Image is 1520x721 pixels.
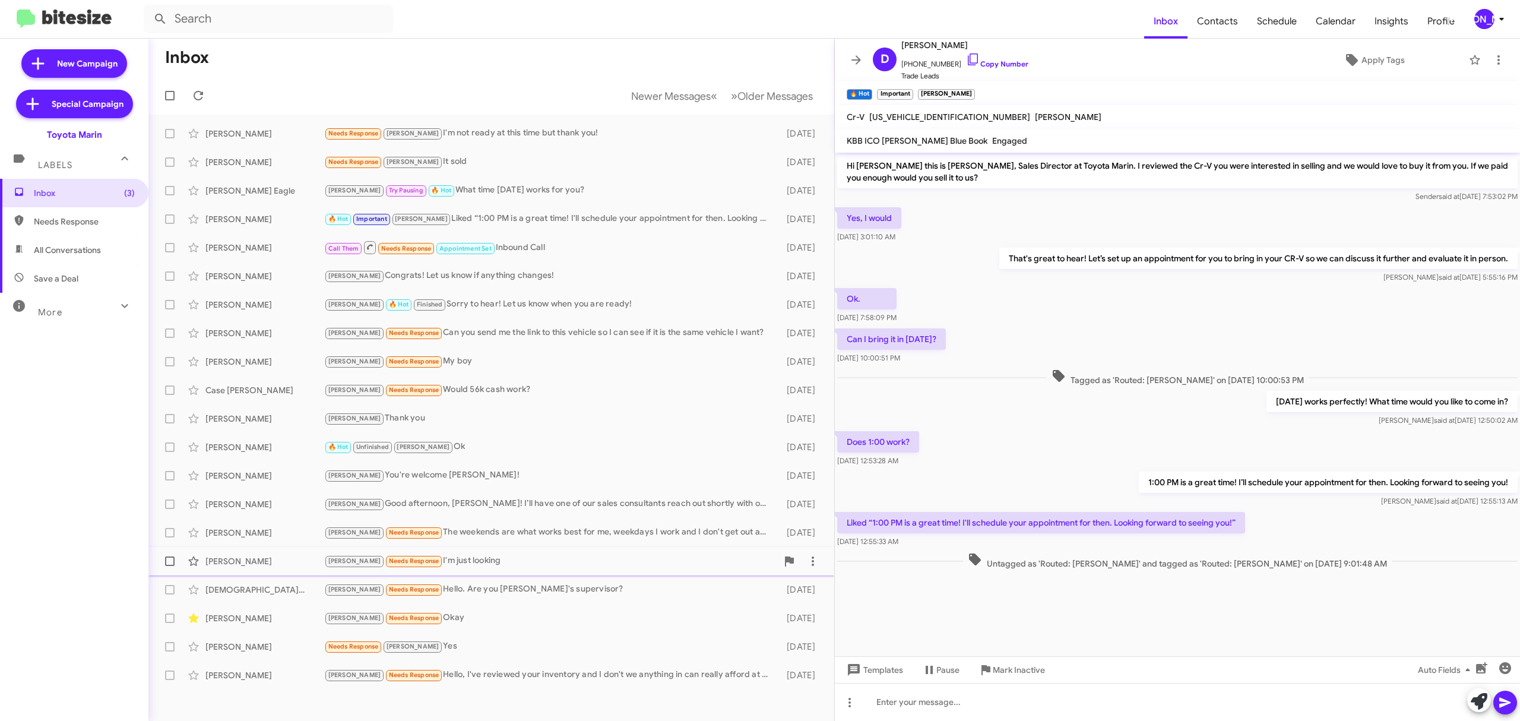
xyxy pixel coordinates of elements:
button: Next [724,84,820,108]
span: said at [1439,192,1459,201]
span: [DATE] 12:53:28 AM [837,456,898,465]
span: Needs Response [328,643,379,650]
a: Profile [1418,4,1464,39]
span: said at [1436,497,1457,505]
div: Thank you [324,412,774,425]
span: Save a Deal [34,273,78,284]
div: [DATE] [774,612,825,624]
small: [PERSON_NAME] [918,89,975,100]
div: [DATE] [774,641,825,653]
span: 🔥 Hot [328,215,349,223]
span: Call Them [328,245,359,252]
span: [PERSON_NAME] [328,329,381,337]
span: [PERSON_NAME] [328,186,381,194]
span: Needs Response [389,557,439,565]
div: Would 56k cash work? [324,383,774,397]
button: Templates [835,659,913,681]
div: Ok [324,440,774,454]
div: [DATE] [774,441,825,453]
span: Finished [417,301,443,308]
span: Insights [1365,4,1418,39]
span: « [711,88,717,103]
p: Liked “1:00 PM is a great time! I'll schedule your appointment for then. Looking forward to seein... [837,512,1245,533]
span: Needs Response [389,386,439,394]
span: said at [1434,416,1455,425]
span: 🔥 Hot [389,301,409,308]
div: I'm just looking [324,554,777,568]
div: [DATE] [774,213,825,225]
span: [PERSON_NAME] [328,472,381,479]
p: Ok. [837,288,897,309]
p: [DATE] works perfectly! What time would you like to come in? [1266,391,1518,412]
span: D [881,50,889,69]
span: New Campaign [57,58,118,69]
div: Okay [324,611,774,625]
div: [DATE] [774,356,825,368]
button: [PERSON_NAME] [1464,9,1507,29]
span: Labels [38,160,72,170]
span: [PERSON_NAME] [328,529,381,536]
span: [PERSON_NAME] [328,586,381,593]
span: Special Campaign [52,98,123,110]
div: Case [PERSON_NAME] [205,384,324,396]
div: [DATE] [774,242,825,254]
div: I'm not ready at this time but thank you! [324,127,774,140]
p: Does 1:00 work? [837,431,919,453]
div: It sold [324,155,774,169]
span: Cr-V [847,112,864,122]
div: [PERSON_NAME] [205,441,324,453]
p: 1:00 PM is a great time! I’ll schedule your appointment for then. Looking forward to seeing you! [1139,472,1518,493]
div: The weekends are what works best for me, weekdays I work and I don't get out at a set time. [324,526,774,539]
a: Contacts [1187,4,1247,39]
div: [PERSON_NAME] [205,128,324,140]
span: 🔥 Hot [328,443,349,451]
span: » [731,88,737,103]
small: Important [877,89,913,100]
span: [PERSON_NAME] [397,443,449,451]
a: Calendar [1306,4,1365,39]
small: 🔥 Hot [847,89,872,100]
span: Untagged as 'Routed: [PERSON_NAME]' and tagged as 'Routed: [PERSON_NAME]' on [DATE] 9:01:48 AM [963,552,1392,570]
span: Trade Leads [901,70,1028,82]
span: [PERSON_NAME] [328,614,381,622]
div: [DATE] [774,299,825,311]
div: Can you send me the link to this vehicle so I can see if it is the same vehicle I want? [324,326,774,340]
span: (3) [124,187,135,199]
span: [DATE] 10:00:51 PM [837,353,900,362]
p: Hi [PERSON_NAME] this is [PERSON_NAME], Sales Director at Toyota Marin. I reviewed the Cr-V you w... [837,155,1518,188]
button: Previous [624,84,724,108]
div: [PERSON_NAME] [205,470,324,482]
div: [DEMOGRAPHIC_DATA][PERSON_NAME] [205,584,324,596]
span: [PERSON_NAME] [DATE] 5:55:16 PM [1383,273,1518,282]
div: Toyota Marin [47,129,102,141]
span: Needs Response [389,329,439,337]
div: [PERSON_NAME] [205,612,324,624]
div: [PERSON_NAME] [205,498,324,510]
div: Inbound Call [324,240,774,255]
a: New Campaign [21,49,127,78]
span: [PHONE_NUMBER] [901,52,1028,70]
div: You're welcome [PERSON_NAME]! [324,469,774,482]
div: [PERSON_NAME] [205,242,324,254]
span: Unfinished [356,443,389,451]
div: Sorry to hear! Let us know when you are ready! [324,298,774,311]
div: [DATE] [774,128,825,140]
button: Mark Inactive [969,659,1054,681]
nav: Page navigation example [625,84,820,108]
div: [PERSON_NAME] [205,527,324,539]
span: Needs Response [389,586,439,593]
span: [PERSON_NAME] [328,301,381,308]
div: [PERSON_NAME] [205,156,324,168]
span: Sender [DATE] 7:53:02 PM [1415,192,1518,201]
span: [PERSON_NAME] [328,500,381,508]
span: Pause [936,659,959,681]
span: [DATE] 3:01:10 AM [837,232,895,241]
a: Schedule [1247,4,1306,39]
span: All Conversations [34,244,101,256]
div: [DATE] [774,327,825,339]
span: Needs Response [328,129,379,137]
div: [DATE] [774,470,825,482]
